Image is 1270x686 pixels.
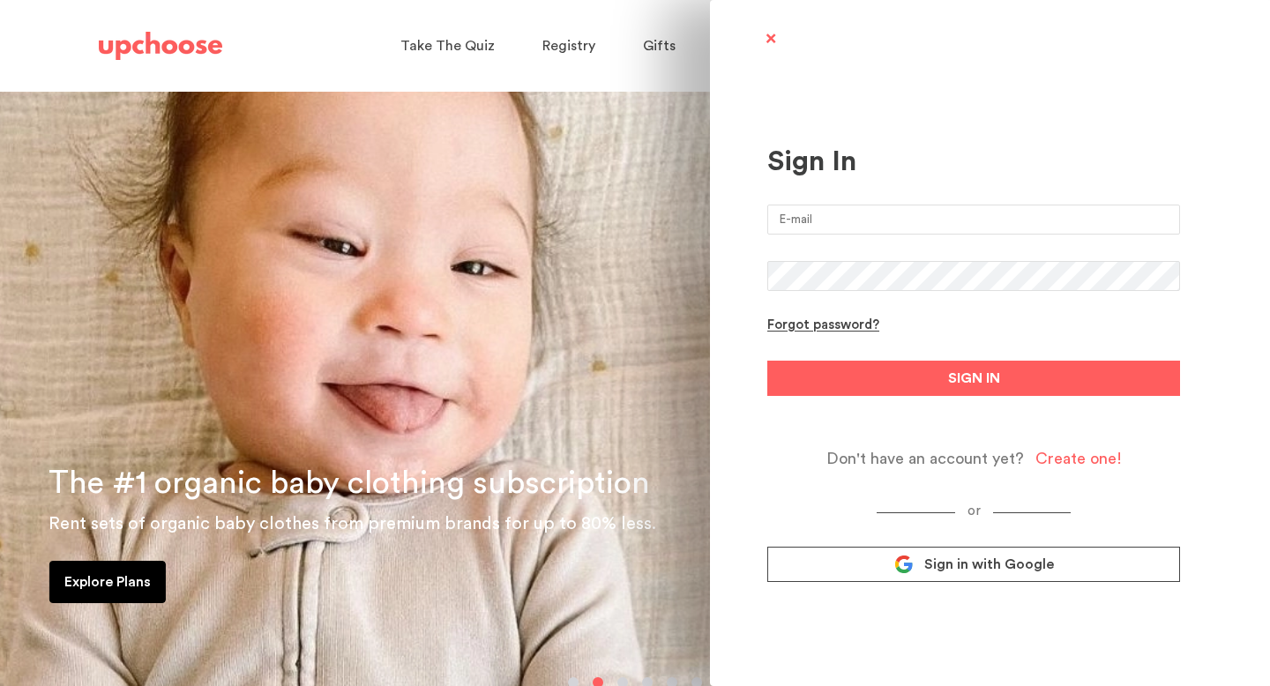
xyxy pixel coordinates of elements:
[767,205,1180,235] input: E-mail
[767,317,879,334] div: Forgot password?
[767,145,1180,178] div: Sign In
[1035,449,1122,469] div: Create one!
[948,368,1000,389] span: SIGN IN
[955,504,993,518] span: or
[826,449,1024,469] span: Don't have an account yet?
[767,361,1180,396] button: SIGN IN
[924,556,1054,573] span: Sign in with Google
[767,547,1180,582] a: Sign in with Google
